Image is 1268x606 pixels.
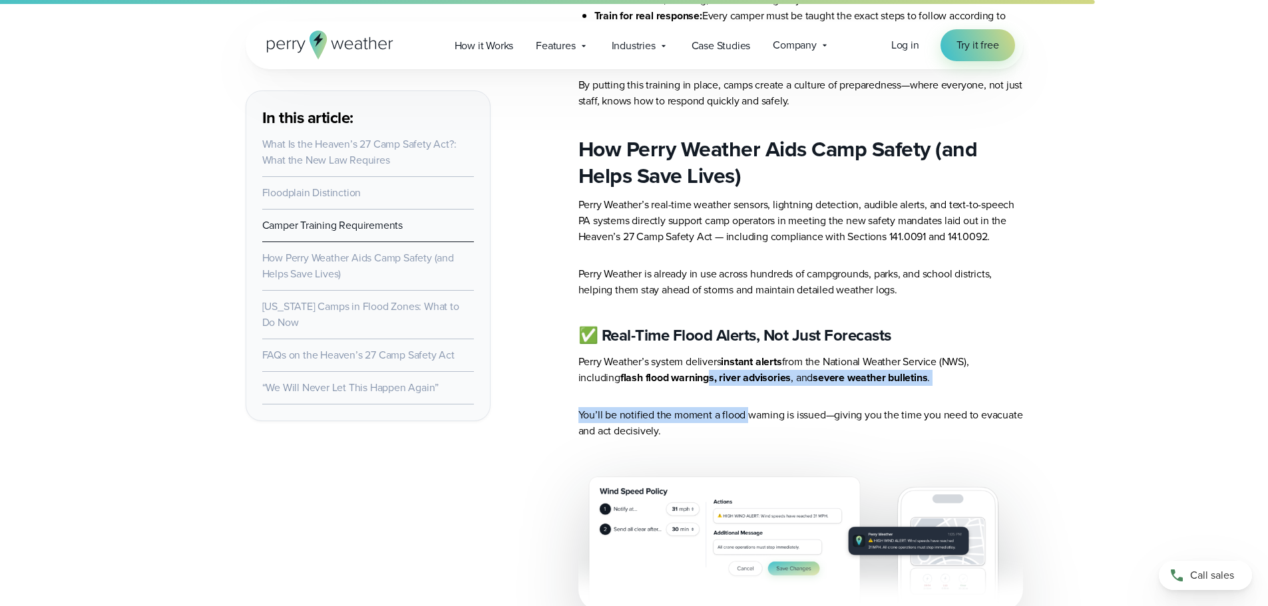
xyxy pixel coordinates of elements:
a: Try it free [941,29,1015,61]
a: FAQs on the Heaven’s 27 Camp Safety Act [262,347,455,363]
strong: instant alerts [721,354,781,369]
span: Try it free [956,37,999,53]
a: Call sales [1159,561,1252,590]
p: Perry Weather’s system delivers from the National Weather Service (NWS), including , and . [578,354,1023,386]
span: Features [536,38,575,54]
p: Perry Weather is already in use across hundreds of campgrounds, parks, and school districts, help... [578,266,1023,298]
a: [US_STATE] Camps in Flood Zones: What to Do Now [262,299,459,330]
a: How Perry Weather Aids Camp Safety (and Helps Save Lives) [262,250,454,281]
a: “We Will Never Let This Happen Again” [262,380,439,395]
p: By putting this training in place, camps create a culture of preparedness—where everyone, not jus... [578,77,1023,109]
strong: How Perry Weather Aids Camp Safety (and Helps Save Lives) [578,133,978,192]
a: How it Works [443,32,525,59]
strong: severe weather bulletins [813,370,927,385]
p: Perry Weather’s real-time weather sensors, lightning detection, audible alerts, and text-to-speec... [578,197,1023,245]
a: What Is the Heaven’s 27 Camp Safety Act?: What the New Law Requires [262,136,457,168]
span: Industries [612,38,656,54]
span: Company [773,37,817,53]
a: Case Studies [680,32,762,59]
span: Case Studies [692,38,751,54]
h3: In this article: [262,107,474,128]
a: Camper Training Requirements [262,218,403,233]
strong: flash flood warnings, river advisories [620,370,791,385]
strong: ✅ Real-Time Flood Alerts, Not Just Forecasts [578,323,891,347]
a: Floodplain Distinction [262,185,361,200]
p: You’ll be notified the moment a flood warning is issued—giving you the time you need to evacuate ... [578,407,1023,439]
li: Every camper must be taught the exact steps to follow according to the camp’s emergency plan, ens... [594,8,1023,56]
strong: Train for real response: [594,8,702,23]
span: How it Works [455,38,514,54]
span: Call sales [1190,567,1234,583]
a: Log in [891,37,919,53]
